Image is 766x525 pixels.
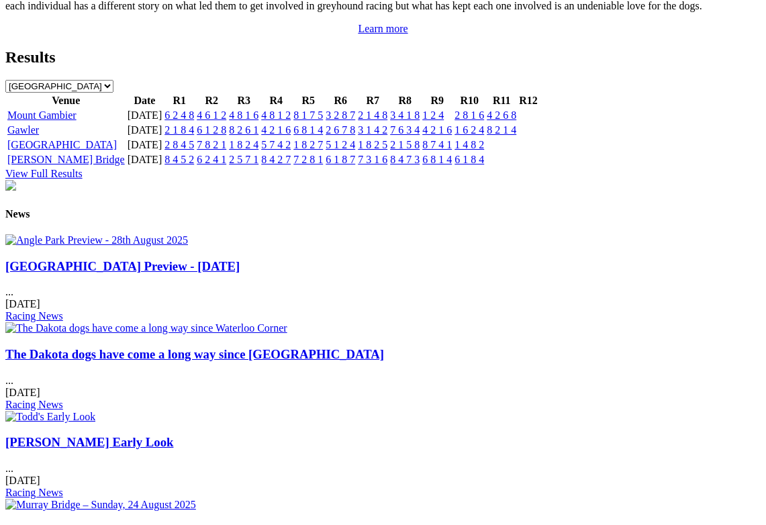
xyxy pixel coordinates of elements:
a: 6 1 8 4 [454,154,484,165]
a: 8 2 6 1 [229,124,258,136]
a: 8 4 7 3 [390,154,420,165]
a: 6 8 1 4 [293,124,323,136]
th: Venue [7,94,126,107]
a: Learn more [358,23,408,34]
a: The Dakota dogs have come a long way since [GEOGRAPHIC_DATA] [5,347,384,361]
th: R10 [454,94,485,107]
a: 8 4 2 7 [261,154,291,165]
div: ... [5,435,761,499]
th: R12 [518,94,538,107]
a: [PERSON_NAME] Early Look [5,435,173,449]
a: 8 2 1 4 [487,124,516,136]
a: [GEOGRAPHIC_DATA] [7,139,117,150]
a: 1 8 2 5 [358,139,387,150]
a: 5 1 2 4 [326,139,355,150]
div: ... [5,347,761,411]
a: 4 2 1 6 [261,124,291,136]
h4: News [5,208,761,220]
a: Racing News [5,310,63,322]
a: 1 8 2 7 [293,139,323,150]
img: The Dakota dogs have come a long way since Waterloo Corner [5,322,287,334]
a: View Full Results [5,168,83,179]
a: 2 8 4 5 [164,139,194,150]
span: [DATE] [5,298,40,309]
a: 3 1 4 2 [358,124,387,136]
a: 1 8 2 4 [229,139,258,150]
a: 2 1 4 8 [358,109,387,121]
td: [DATE] [127,124,163,137]
a: 4 2 6 8 [487,109,516,121]
a: 1 6 2 4 [454,124,484,136]
a: 6 1 2 8 [197,124,226,136]
th: R11 [486,94,517,107]
td: [DATE] [127,138,163,152]
th: R9 [422,94,452,107]
th: R6 [325,94,356,107]
a: 2 1 8 4 [164,124,194,136]
a: 7 2 8 1 [293,154,323,165]
img: Murray Bridge – Sunday, 24 August 2025 [5,499,196,511]
a: 6 2 4 1 [197,154,226,165]
a: [PERSON_NAME] Bridge [7,154,125,165]
a: 7 6 3 4 [390,124,420,136]
a: Gawler [7,124,39,136]
img: Angle Park Preview - 28th August 2025 [5,234,188,246]
a: 6 1 8 7 [326,154,355,165]
a: 8 7 4 1 [422,139,452,150]
a: 4 8 1 6 [229,109,258,121]
a: 1 2 4 [422,109,444,121]
a: 4 2 1 6 [422,124,452,136]
th: R4 [260,94,291,107]
a: 8 1 7 5 [293,109,323,121]
th: R8 [389,94,420,107]
a: 3 4 1 8 [390,109,420,121]
img: chasers_homepage.jpg [5,180,16,191]
th: R5 [293,94,324,107]
th: R7 [357,94,388,107]
a: 7 3 1 6 [358,154,387,165]
a: 8 4 5 2 [164,154,194,165]
a: Racing News [5,399,63,410]
a: 7 8 2 1 [197,139,226,150]
th: R2 [196,94,227,107]
div: ... [5,259,761,323]
a: 5 7 4 2 [261,139,291,150]
a: 4 6 1 2 [197,109,226,121]
a: 2 8 1 6 [454,109,484,121]
a: 6 8 1 4 [422,154,452,165]
td: [DATE] [127,153,163,166]
th: Date [127,94,163,107]
h2: Results [5,48,761,66]
a: Mount Gambier [7,109,77,121]
th: R3 [228,94,259,107]
span: [DATE] [5,475,40,486]
a: Racing News [5,487,63,498]
a: 2 5 7 1 [229,154,258,165]
span: [DATE] [5,387,40,398]
th: R1 [164,94,195,107]
a: 4 8 1 2 [261,109,291,121]
a: 2 1 5 8 [390,139,420,150]
a: [GEOGRAPHIC_DATA] Preview - [DATE] [5,259,240,273]
td: [DATE] [127,109,163,122]
a: 6 2 4 8 [164,109,194,121]
a: 1 4 8 2 [454,139,484,150]
a: 3 2 8 7 [326,109,355,121]
a: 2 6 7 8 [326,124,355,136]
img: Todd's Early Look [5,411,95,423]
